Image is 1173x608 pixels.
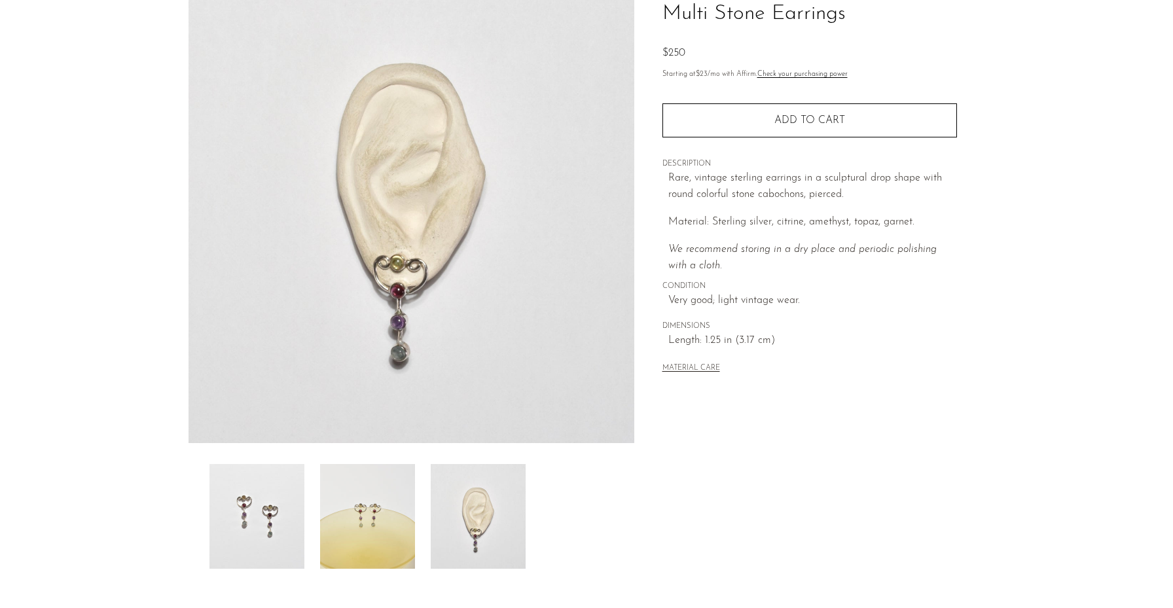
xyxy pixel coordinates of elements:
img: Multi Stone Earrings [209,464,304,569]
span: CONDITION [662,281,957,293]
img: Multi Stone Earrings [431,464,526,569]
span: Add to cart [774,115,845,126]
span: DIMENSIONS [662,321,957,332]
p: Material: Sterling silver, citrine, amethyst, topaz, garnet. [668,214,957,231]
button: MATERIAL CARE [662,364,720,374]
a: Check your purchasing power - Learn more about Affirm Financing (opens in modal) [757,71,848,78]
i: We recommend storing in a dry place and periodic polishing with a cloth. [668,244,937,272]
span: $23 [696,71,708,78]
span: Length: 1.25 in (3.17 cm) [668,332,957,349]
span: DESCRIPTION [662,158,957,170]
span: Very good; light vintage wear. [668,293,957,310]
p: Starting at /mo with Affirm. [662,69,957,80]
span: $250 [662,48,685,58]
img: Multi Stone Earrings [320,464,415,569]
button: Add to cart [662,103,957,137]
p: Rare, vintage sterling earrings in a sculptural drop shape with round colorful stone cabochons, p... [668,170,957,204]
